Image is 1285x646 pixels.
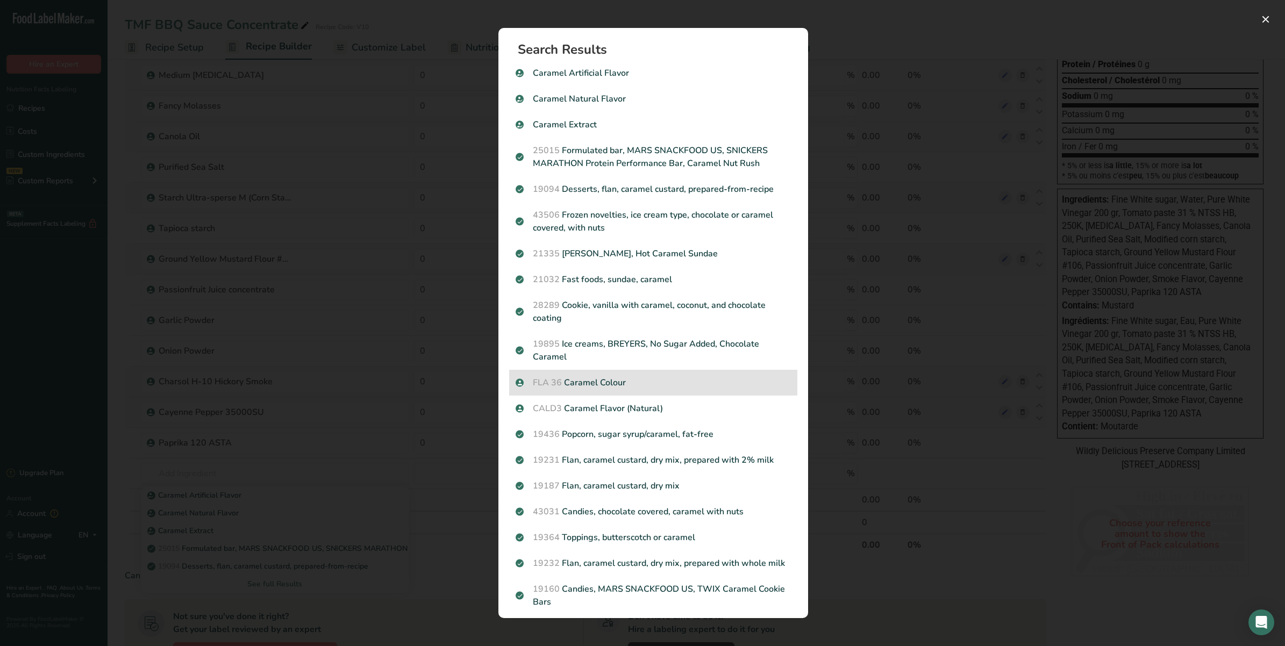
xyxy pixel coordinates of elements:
span: 25015 [533,145,560,156]
p: Candies, chocolate covered, caramel with nuts [516,505,791,518]
span: 19094 [533,183,560,195]
p: Formulated bar, MARS SNACKFOOD US, SNICKERS MARATHON Protein Performance Bar, Caramel Nut Rush [516,144,791,170]
span: 19436 [533,428,560,440]
p: Candies, MARS SNACKFOOD US, TWIX Caramel Cookie Bars [516,583,791,608]
p: Desserts, flan, caramel custard, prepared-from-recipe [516,183,791,196]
p: Toppings, butterscotch or caramel [516,531,791,544]
p: Flan, caramel custard, dry mix [516,479,791,492]
h1: Search Results [518,43,797,56]
div: Open Intercom Messenger [1248,609,1274,635]
p: Caramel Colour [516,376,791,389]
p: Frozen novelties, ice cream type, chocolate or caramel covered, with nuts [516,209,791,234]
span: 19160 [533,583,560,595]
p: Caramel Extract [516,118,791,131]
p: Cookie, vanilla with caramel, coconut, and chocolate coating [516,299,791,325]
span: 19232 [533,557,560,569]
p: Ice creams, BREYERS, No Sugar Added, Chocolate Caramel [516,338,791,363]
p: Fast foods, sundae, caramel [516,273,791,286]
p: Popcorn, sugar syrup/caramel, fat-free [516,428,791,441]
p: [PERSON_NAME], Hot Caramel Sundae [516,247,791,260]
span: 19231 [533,454,560,466]
span: 43506 [533,209,560,221]
span: 28289 [533,299,560,311]
span: 21335 [533,248,560,260]
p: Caramel Flavor (Natural) [516,402,791,415]
p: Caramel Natural Flavor [516,92,791,105]
p: Flan, caramel custard, dry mix, prepared with 2% milk [516,454,791,466]
span: CALD3 [533,403,562,414]
span: FLA 36 [533,377,562,389]
span: 19895 [533,338,560,350]
span: 19187 [533,480,560,492]
span: 19364 [533,532,560,543]
p: Caramel Artificial Flavor [516,67,791,80]
span: 21032 [533,274,560,285]
p: Flan, caramel custard, dry mix, prepared with whole milk [516,557,791,570]
span: 43031 [533,506,560,518]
